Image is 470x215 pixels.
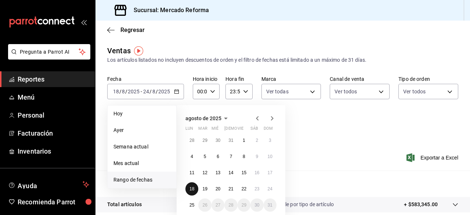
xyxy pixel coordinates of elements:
[202,186,207,191] abbr: 19 de agosto de 2025
[18,146,89,156] span: Inventarios
[204,154,206,159] abbr: 5 de agosto de 2025
[185,115,221,121] span: agosto de 2025
[107,56,458,64] div: Los artículos listados no incluyen descuentos de orden y el filtro de fechas está limitado a un m...
[158,89,170,94] input: ----
[268,203,272,208] abbr: 31 de agosto de 2025
[191,154,193,159] abbr: 4 de agosto de 2025
[238,166,250,179] button: 15 de agosto de 2025
[238,134,250,147] button: 1 de agosto de 2025
[264,166,276,179] button: 17 de agosto de 2025
[185,134,198,147] button: 28 de julio de 2025
[217,154,219,159] abbr: 6 de agosto de 2025
[107,45,131,56] div: Ventas
[264,134,276,147] button: 3 de agosto de 2025
[268,170,272,175] abbr: 17 de agosto de 2025
[224,198,237,212] button: 28 de agosto de 2025
[254,186,259,191] abbr: 23 de agosto de 2025
[185,150,198,163] button: 4 de agosto de 2025
[18,180,80,189] span: Ayuda
[81,19,87,25] button: open_drawer_menu
[198,126,207,134] abbr: martes
[185,114,230,123] button: agosto de 2025
[202,170,207,175] abbr: 12 de agosto de 2025
[198,134,211,147] button: 29 de julio de 2025
[268,154,272,159] abbr: 10 de agosto de 2025
[128,6,209,15] h3: Sucursal: Mercado Reforma
[243,154,245,159] abbr: 8 de agosto de 2025
[156,89,158,94] span: /
[238,150,250,163] button: 8 de agosto de 2025
[185,126,193,134] abbr: lunes
[264,126,273,134] abbr: domingo
[113,110,170,118] span: Hoy
[189,186,194,191] abbr: 18 de agosto de 2025
[266,88,289,95] span: Ver todas
[141,89,142,94] span: -
[18,197,89,207] span: Recomienda Parrot
[20,48,79,56] span: Pregunta a Parrot AI
[228,203,233,208] abbr: 28 de agosto de 2025
[202,138,207,143] abbr: 29 de julio de 2025
[198,166,211,179] button: 12 de agosto de 2025
[256,154,258,159] abbr: 9 de agosto de 2025
[198,182,211,196] button: 19 de agosto de 2025
[269,138,271,143] abbr: 3 de agosto de 2025
[185,198,198,212] button: 25 de agosto de 2025
[268,186,272,191] abbr: 24 de agosto de 2025
[250,134,263,147] button: 2 de agosto de 2025
[211,182,224,196] button: 20 de agosto de 2025
[224,166,237,179] button: 14 de agosto de 2025
[113,126,170,134] span: Ayer
[250,150,263,163] button: 9 de agosto de 2025
[211,134,224,147] button: 30 de julio de 2025
[127,89,140,94] input: ----
[224,150,237,163] button: 7 de agosto de 2025
[119,89,122,94] span: /
[107,76,184,82] label: Fecha
[242,170,246,175] abbr: 15 de agosto de 2025
[189,138,194,143] abbr: 28 de julio de 2025
[224,182,237,196] button: 21 de agosto de 2025
[224,134,237,147] button: 31 de julio de 2025
[107,201,142,208] p: Total artículos
[228,138,233,143] abbr: 31 de julio de 2025
[8,44,90,60] button: Pregunta a Parrot AI
[264,198,276,212] button: 31 de agosto de 2025
[18,74,89,84] span: Reportes
[143,89,149,94] input: --
[113,89,119,94] input: --
[122,89,125,94] input: --
[185,182,198,196] button: 18 de agosto de 2025
[250,182,263,196] button: 23 de agosto de 2025
[189,203,194,208] abbr: 25 de agosto de 2025
[211,166,224,179] button: 13 de agosto de 2025
[211,198,224,212] button: 27 de agosto de 2025
[238,182,250,196] button: 22 de agosto de 2025
[216,203,220,208] abbr: 27 de agosto de 2025
[238,198,250,212] button: 29 de agosto de 2025
[113,143,170,151] span: Semana actual
[404,201,438,208] p: + $583,345.00
[120,26,145,33] span: Regresar
[202,203,207,208] abbr: 26 de agosto de 2025
[242,203,246,208] abbr: 29 de agosto de 2025
[256,138,258,143] abbr: 2 de agosto de 2025
[243,138,245,143] abbr: 1 de agosto de 2025
[228,186,233,191] abbr: 21 de agosto de 2025
[261,76,321,82] label: Marca
[254,170,259,175] abbr: 16 de agosto de 2025
[225,76,252,82] label: Hora fin
[216,186,220,191] abbr: 20 de agosto de 2025
[250,126,258,134] abbr: sábado
[18,110,89,120] span: Personal
[149,89,152,94] span: /
[134,46,143,55] img: Tooltip marker
[408,153,458,162] span: Exportar a Excel
[189,170,194,175] abbr: 11 de agosto de 2025
[224,126,268,134] abbr: jueves
[242,186,246,191] abbr: 22 de agosto de 2025
[238,126,243,134] abbr: viernes
[211,126,218,134] abbr: miércoles
[254,203,259,208] abbr: 30 de agosto de 2025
